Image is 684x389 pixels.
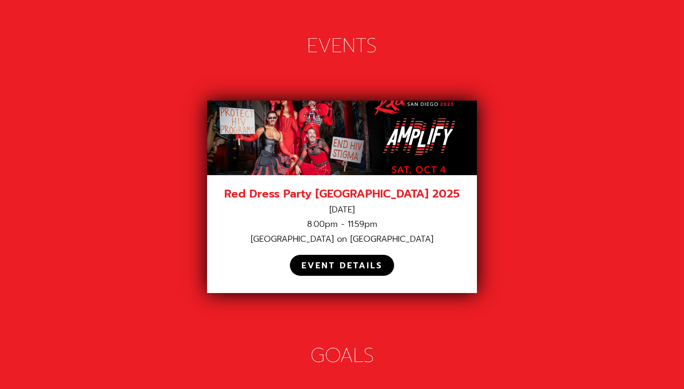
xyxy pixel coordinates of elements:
div: EVENTS [54,33,630,59]
a: Red Dress Party [GEOGRAPHIC_DATA] 2025[DATE]8:00pm - 11:59pm[GEOGRAPHIC_DATA] on [GEOGRAPHIC_DATA... [207,101,477,293]
div: [DATE] [219,205,465,215]
div: GOALS [54,343,630,369]
div: Red Dress Party [GEOGRAPHIC_DATA] 2025 [219,187,465,201]
div: [GEOGRAPHIC_DATA] on [GEOGRAPHIC_DATA] [219,234,465,245]
div: 8:00pm - 11:59pm [219,219,465,230]
div: EVENT DETAILS [302,260,382,271]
